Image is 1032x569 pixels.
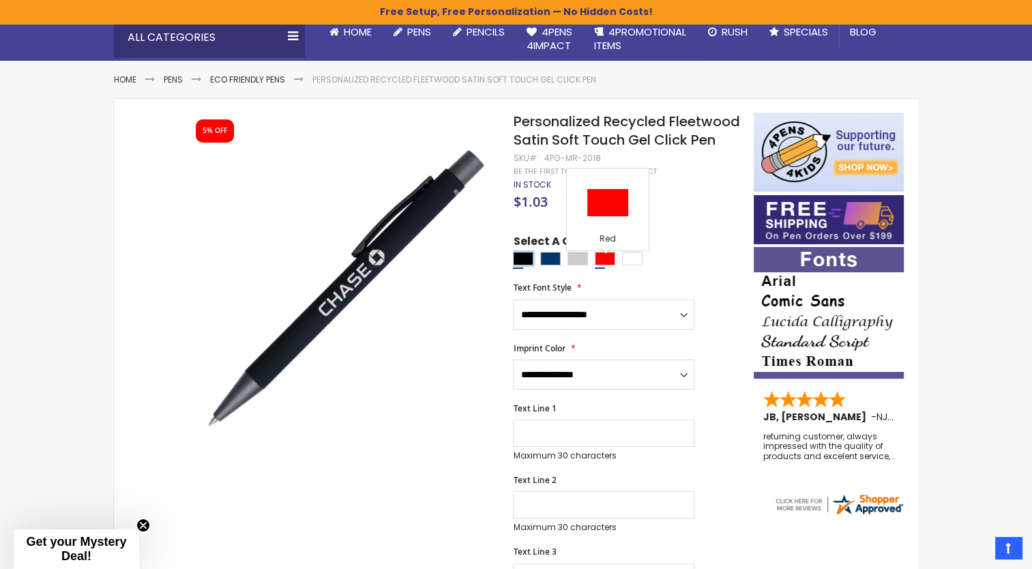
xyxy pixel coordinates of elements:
p: Maximum 30 characters [513,522,694,533]
span: Personalized Recycled Fleetwood Satin Soft Touch Gel Click Pen [513,112,739,149]
a: Eco Friendly Pens [210,74,285,85]
span: NJ [876,410,894,424]
span: Pens [407,25,431,39]
a: Rush [697,17,758,47]
span: - , [871,410,990,424]
img: Free shipping on orders over $199 [754,195,904,244]
div: White [622,252,643,265]
a: Pens [383,17,442,47]
div: All Categories [114,17,305,58]
a: Home [319,17,383,47]
a: Top [995,537,1022,559]
div: Navy Blue [540,252,561,265]
a: Be the first to review this product [513,166,656,177]
div: Red [570,233,645,247]
span: JB, [PERSON_NAME] [763,410,871,424]
a: Home [114,74,136,85]
span: Text Line 3 [513,546,556,557]
div: 4PG-MR-2018 [544,153,600,164]
span: 4Pens 4impact [527,25,572,53]
span: $1.03 [513,192,547,211]
span: Pencils [467,25,505,39]
span: Text Line 1 [513,403,556,414]
a: Pens [164,74,183,85]
span: Text Line 2 [513,474,556,486]
button: Close teaser [136,519,150,532]
img: new-black-main04pg-mr-2018-fleetwood-classic-satin-pen-main.jpg [183,132,495,444]
li: Personalized Recycled Fleetwood Satin Soft Touch Gel Click Pen [312,74,596,85]
span: Specials [784,25,828,39]
div: Red [595,252,615,265]
span: Home [344,25,372,39]
a: Blog [839,17,887,47]
a: 4pens.com certificate URL [773,508,904,519]
div: Black [513,252,533,265]
img: 4pens 4 kids [754,113,904,192]
p: Maximum 30 characters [513,450,694,461]
div: returning customer, always impressed with the quality of products and excelent service, will retu... [763,432,896,461]
a: Pencils [442,17,516,47]
div: Availability [513,179,550,190]
span: Get your Mystery Deal! [26,535,126,563]
span: Select A Color [513,234,593,252]
div: 5% OFF [203,126,227,136]
a: 4Pens4impact [516,17,583,61]
img: 4pens.com widget logo [773,492,904,516]
div: Grey Light [567,252,588,265]
span: In stock [513,179,550,190]
a: 4PROMOTIONALITEMS [583,17,697,61]
span: Rush [722,25,748,39]
span: Imprint Color [513,342,565,354]
span: 4PROMOTIONAL ITEMS [594,25,686,53]
span: Text Font Style [513,282,571,293]
span: Blog [850,25,876,39]
img: font-personalization-examples [754,247,904,379]
a: Specials [758,17,839,47]
div: Get your Mystery Deal!Close teaser [14,529,139,569]
strong: SKU [513,152,538,164]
